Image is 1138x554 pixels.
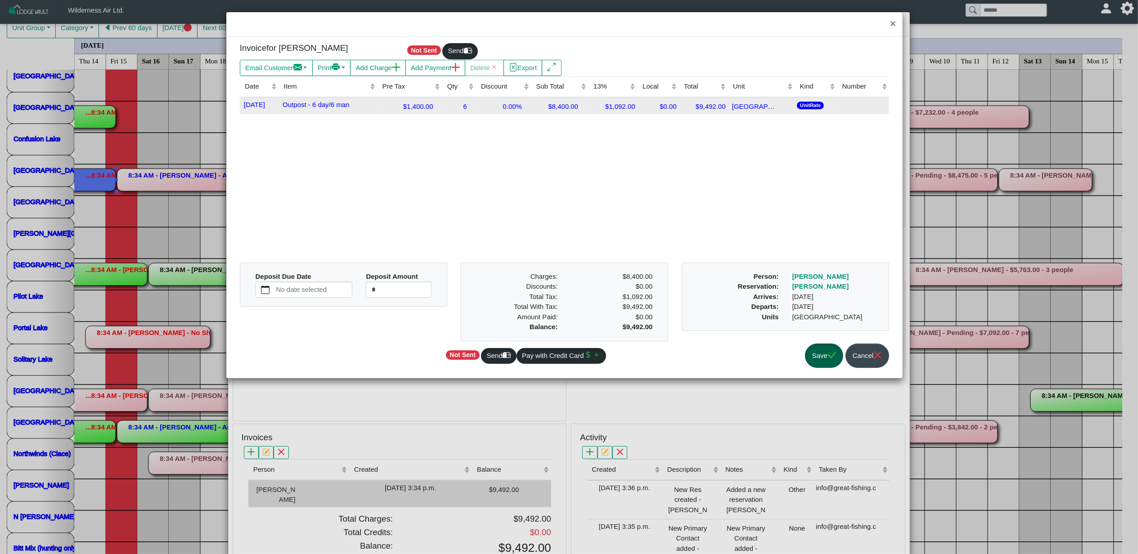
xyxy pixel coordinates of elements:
[623,323,653,331] b: $9,492.00
[256,282,274,297] button: calendar
[464,46,472,55] svg: mailbox2
[509,63,517,71] svg: file excel
[445,100,474,112] div: 6
[564,312,659,322] div: $0.00
[504,60,543,76] button: file excelExport
[266,43,348,53] span: for [PERSON_NAME]
[786,292,887,302] div: [DATE]
[470,281,565,292] div: Discounts:
[312,60,351,76] button: Printprinter fill
[592,351,601,359] svg: plus
[640,100,677,112] div: $0.00
[571,292,652,302] div: $1,092.00
[465,60,504,76] button: Deletex
[281,99,349,108] span: Outpost - 6 day/6 man
[754,273,779,280] b: Person:
[240,43,392,54] h5: Invoice
[536,81,579,92] div: Sub Total
[245,81,269,92] div: Date
[379,100,440,112] div: $1,400.00
[623,273,653,280] span: $8,400.00
[564,302,659,312] div: $9,492.00
[350,60,405,76] button: Add Chargeplus lg
[283,81,368,92] div: Item
[470,292,565,302] div: Total Tax:
[786,302,887,312] div: [DATE]
[751,303,779,310] b: Departs:
[730,100,775,112] div: [GEOGRAPHIC_DATA]
[517,348,607,364] button: Pay with Credit Cardcurrency dollarplus
[828,351,836,359] svg: check
[842,81,880,92] div: Number
[446,350,480,360] span: Not Sent
[591,100,635,112] div: $1,092.00
[293,63,302,71] svg: envelope fill
[846,344,889,368] button: Cancelx
[332,63,340,71] svg: printer fill
[533,100,578,112] div: $8,400.00
[643,81,670,92] div: Local
[542,60,561,76] button: arrows angle expand
[261,286,270,294] svg: calendar
[274,282,352,297] label: No date selected
[382,81,433,92] div: Pre Tax
[240,60,313,76] button: Email Customerenvelope fill
[738,282,779,290] b: Reservation:
[442,43,477,59] button: Sendmailbox2
[800,81,828,92] div: Kind
[478,100,529,112] div: 0.00%
[564,281,659,292] div: $0.00
[762,313,779,321] b: Units
[681,100,726,112] div: $9,492.00
[684,81,719,92] div: Total
[451,63,460,71] svg: plus lg
[392,63,400,71] svg: plus lg
[470,302,565,312] div: Total With Tax:
[805,344,843,368] button: Savecheck
[584,351,593,359] svg: currency dollar
[481,348,516,364] button: Sendmailbox2
[405,60,465,76] button: Add Paymentplus lg
[548,63,556,71] svg: arrows angle expand
[503,351,511,359] svg: mailbox2
[242,99,265,108] span: [DATE]
[366,273,418,280] b: Deposit Amount
[256,273,311,280] b: Deposit Due Date
[873,351,882,359] svg: x
[594,81,628,92] div: 13%
[530,323,558,331] b: Balance:
[481,81,522,92] div: Discount
[883,12,903,36] button: Close
[753,293,779,300] b: Arrives:
[447,81,467,92] div: Qty
[786,312,887,322] div: [GEOGRAPHIC_DATA]
[407,45,441,55] span: Not Sent
[470,272,565,282] div: Charges:
[792,282,849,290] a: [PERSON_NAME]
[733,81,785,92] div: Unit
[792,273,849,280] a: [PERSON_NAME]
[470,312,565,322] div: Amount Paid:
